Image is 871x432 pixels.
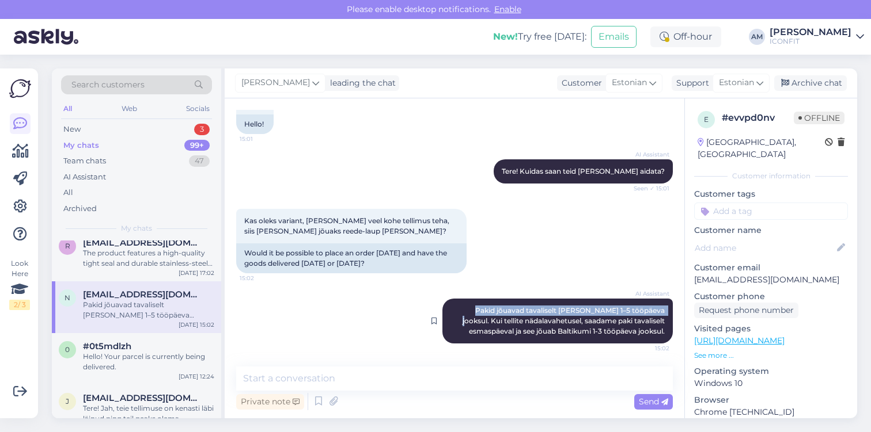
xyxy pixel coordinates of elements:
[694,290,848,303] p: Customer phone
[694,171,848,181] div: Customer information
[121,223,152,234] span: My chats
[9,78,31,100] img: Askly Logo
[694,406,848,418] p: Chrome [TECHNICAL_ID]
[61,101,74,116] div: All
[236,114,274,134] div: Hello!
[179,372,214,381] div: [DATE] 12:24
[119,101,139,116] div: Web
[698,136,825,160] div: [GEOGRAPHIC_DATA], [GEOGRAPHIC_DATA]
[694,350,848,361] p: See more ...
[83,393,203,403] span: jaskrebels@inbox.lv
[704,115,709,124] span: e
[774,75,847,91] div: Archive chat
[83,341,131,351] span: #0t5mdlzh
[244,216,451,235] span: Kas oleks variant, [PERSON_NAME] veel kohe tellimus teha, siis [PERSON_NAME] jõuaks reede-laup [P...
[626,344,669,353] span: 15:02
[626,150,669,159] span: AI Assistant
[241,77,310,89] span: [PERSON_NAME]
[236,394,304,410] div: Private note
[694,377,848,389] p: Windows 10
[612,77,647,89] span: Estonian
[694,262,848,274] p: Customer email
[694,323,848,335] p: Visited pages
[694,394,848,406] p: Browser
[694,335,785,346] a: [URL][DOMAIN_NAME]
[626,289,669,298] span: AI Assistant
[240,135,283,143] span: 15:01
[63,187,73,198] div: All
[83,238,203,248] span: romansmaliks@gmail.com
[83,403,214,424] div: Tere! Jah, teie tellimuse on kenasti läbi läinud ning teil peaks olema [PERSON_NAME] kohaletoimet...
[770,28,851,37] div: [PERSON_NAME]
[639,396,668,407] span: Send
[83,289,203,300] span: nurkraido@gmail.com
[63,155,106,167] div: Team chats
[493,30,586,44] div: Try free [DATE]:
[794,112,845,124] span: Offline
[63,171,106,183] div: AI Assistant
[65,345,70,354] span: 0
[463,306,666,335] span: Pakid jõuavad tavaliselt [PERSON_NAME] 1–5 tööpäeva jooksul. Kui tellite nädalavahetusel, saadame...
[189,155,210,167] div: 47
[83,248,214,269] div: The product features a high-quality tight seal and durable stainless-steel construction, making i...
[83,300,214,320] div: Pakid jõuavad tavaliselt [PERSON_NAME] 1–5 tööpäeva jooksul. Kui tellite nädalavahetusel, saadame...
[770,28,864,46] a: [PERSON_NAME]ICONFIT
[325,77,396,89] div: leading the chat
[694,188,848,200] p: Customer tags
[557,77,602,89] div: Customer
[591,26,637,48] button: Emails
[491,4,525,14] span: Enable
[83,351,214,372] div: Hello! Your parcel is currently being delivered.
[240,274,283,282] span: 15:02
[194,124,210,135] div: 3
[63,124,81,135] div: New
[694,365,848,377] p: Operating system
[719,77,754,89] span: Estonian
[236,243,467,273] div: Would it be possible to place an order [DATE] and have the goods delivered [DATE] or [DATE]?
[66,397,69,406] span: j
[694,202,848,220] input: Add a tag
[694,224,848,236] p: Customer name
[65,293,70,302] span: n
[722,111,794,125] div: # evvpd0nv
[695,242,835,254] input: Add name
[179,320,214,329] div: [DATE] 15:02
[770,37,851,46] div: ICONFIT
[179,269,214,277] div: [DATE] 17:02
[694,303,798,318] div: Request phone number
[749,29,765,45] div: AM
[71,79,145,91] span: Search customers
[63,203,97,215] div: Archived
[502,167,665,175] span: Tere! Kuidas saan teid [PERSON_NAME] aidata?
[9,258,30,310] div: Look Here
[65,242,70,250] span: r
[63,140,99,151] div: My chats
[184,101,212,116] div: Socials
[650,26,721,47] div: Off-hour
[9,300,30,310] div: 2 / 3
[493,31,518,42] b: New!
[184,140,210,151] div: 99+
[694,274,848,286] p: [EMAIL_ADDRESS][DOMAIN_NAME]
[672,77,709,89] div: Support
[626,184,669,193] span: Seen ✓ 15:01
